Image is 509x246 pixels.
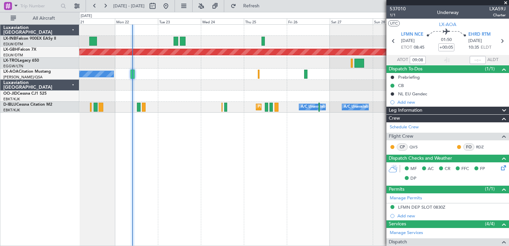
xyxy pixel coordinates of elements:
input: Trip Number [20,1,59,11]
div: Underway [437,9,459,16]
a: Manage Permits [390,195,422,202]
button: Refresh [228,1,267,11]
span: LX-TRO [3,59,18,63]
span: (1/1) [485,185,495,192]
span: MF [410,166,417,172]
div: CP [397,143,408,151]
span: Dispatch To-Dos [389,65,422,73]
span: Charter [489,12,506,18]
div: Thu 25 [244,18,287,24]
span: 01:50 [441,37,452,43]
span: LX-GBH [3,48,18,52]
a: EBKT/KJK [3,108,20,113]
input: --:-- [410,56,426,64]
span: D-IBLU [3,103,16,107]
span: ATOT [397,57,408,63]
a: Schedule Crew [390,124,419,131]
span: (4/4) [485,220,495,227]
span: Refresh [238,4,265,8]
span: Services [389,220,406,228]
span: LXA59J [489,5,506,12]
span: [DATE] - [DATE] [113,3,145,9]
a: Manage Services [390,230,423,236]
span: 537010 [390,5,406,12]
a: LX-AOACitation Mustang [3,70,51,74]
a: EDLW/DTM [3,42,23,47]
span: 1/1 [390,12,406,18]
span: Leg Information [389,107,422,114]
span: Flight Crew [389,133,413,140]
div: Add new [397,213,506,219]
div: A/C Unavailable [GEOGRAPHIC_DATA] ([GEOGRAPHIC_DATA] National) [301,102,425,112]
div: Sat 27 [330,18,373,24]
a: [PERSON_NAME]/QSA [3,75,43,80]
div: Wed 24 [201,18,244,24]
span: (1/1) [485,65,495,72]
div: [DATE] [81,13,92,19]
span: [DATE] [401,38,415,44]
span: 08:45 [414,44,424,51]
div: A/C Unavailable [GEOGRAPHIC_DATA]-[GEOGRAPHIC_DATA] [344,102,450,112]
span: Crew [389,115,400,122]
span: ELDT [481,44,491,51]
div: CB [398,83,404,88]
a: LX-TROLegacy 650 [3,59,39,63]
span: FP [480,166,485,172]
div: Prebriefing [398,74,420,80]
a: OO-JIDCessna CJ1 525 [3,92,47,96]
span: LFMN NCE [401,31,423,38]
span: All Aircraft [17,16,70,21]
span: OO-JID [3,92,17,96]
span: AC [428,166,434,172]
span: ETOT [401,44,412,51]
span: Dispatch Checks and Weather [389,155,452,162]
span: CR [445,166,450,172]
div: Mon 22 [115,18,158,24]
span: DP [410,175,416,182]
div: Sun 21 [72,18,115,24]
span: Permits [389,186,404,193]
a: RDZ [476,144,491,150]
a: EDLW/DTM [3,53,23,58]
a: D-IBLUCessna Citation M2 [3,103,52,107]
a: EGGW/LTN [3,64,23,69]
span: ALDT [487,57,498,63]
div: NL EU Gendec [398,91,427,97]
span: LX-AOA [3,70,19,74]
span: 10:35 [468,44,479,51]
a: EBKT/KJK [3,97,20,102]
span: LX-AOA [439,21,456,28]
a: LX-INBFalcon 900EX EASy II [3,37,56,41]
input: --:-- [470,56,486,64]
span: FFC [461,166,469,172]
span: EHRD RTM [468,31,491,38]
div: Tue 23 [158,18,201,24]
div: Add new [397,99,506,105]
div: Fri 26 [287,18,330,24]
span: LX-INB [3,37,16,41]
button: All Aircraft [7,13,72,24]
div: Sun 28 [373,18,416,24]
button: UTC [388,20,400,26]
span: [DATE] [468,38,482,44]
div: Planned Maint Nice ([GEOGRAPHIC_DATA]) [258,102,332,112]
div: LFMN DEP SLOT 0830Z [398,204,445,210]
a: LX-GBHFalcon 7X [3,48,36,52]
div: FO [463,143,474,151]
a: QVS [409,144,424,150]
span: Dispatch [389,238,407,246]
